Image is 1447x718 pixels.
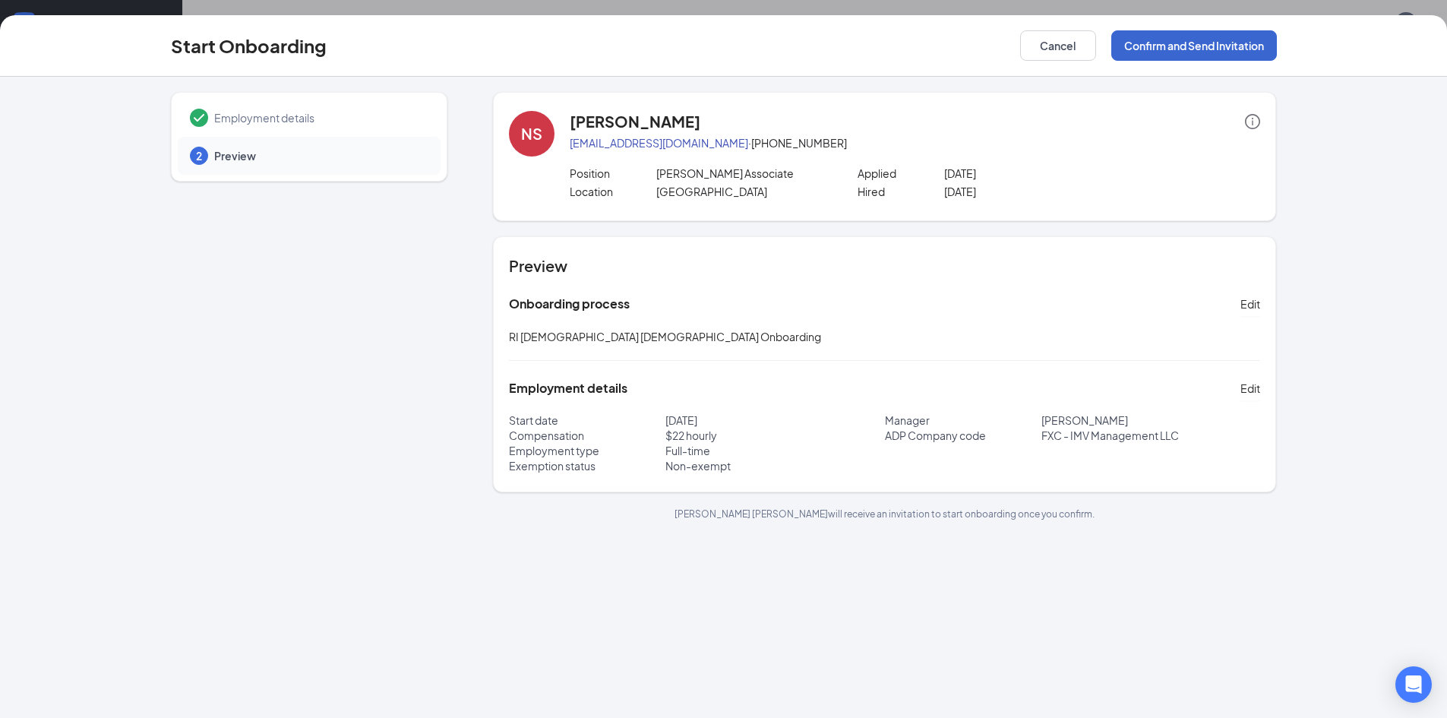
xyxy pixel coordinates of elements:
[665,458,885,473] p: Non-exempt
[190,109,208,127] svg: Checkmark
[665,413,885,428] p: [DATE]
[1245,114,1260,129] span: info-circle
[570,111,700,132] h4: [PERSON_NAME]
[1041,428,1261,443] p: FXC - IMV Management LLC
[570,166,656,181] p: Position
[570,135,1260,150] p: · [PHONE_NUMBER]
[1240,381,1260,396] span: Edit
[1240,296,1260,312] span: Edit
[1240,376,1260,400] button: Edit
[656,184,829,199] p: [GEOGRAPHIC_DATA]
[570,184,656,199] p: Location
[493,508,1276,520] p: [PERSON_NAME] [PERSON_NAME] will receive an invitation to start onboarding once you confirm.
[521,123,542,144] div: NS
[885,428,1041,443] p: ADP Company code
[1395,666,1432,703] div: Open Intercom Messenger
[509,330,821,343] span: RI [DEMOGRAPHIC_DATA] [DEMOGRAPHIC_DATA] Onboarding
[509,413,665,428] p: Start date
[509,428,665,443] p: Compensation
[944,166,1117,181] p: [DATE]
[171,33,327,59] h3: Start Onboarding
[885,413,1041,428] p: Manager
[509,296,630,312] h5: Onboarding process
[509,458,665,473] p: Exemption status
[944,184,1117,199] p: [DATE]
[509,443,665,458] p: Employment type
[509,380,627,397] h5: Employment details
[214,148,425,163] span: Preview
[1111,30,1277,61] button: Confirm and Send Invitation
[214,110,425,125] span: Employment details
[1240,292,1260,316] button: Edit
[1041,413,1261,428] p: [PERSON_NAME]
[196,148,202,163] span: 2
[656,166,829,181] p: [PERSON_NAME] Associate
[665,428,885,443] p: $ 22 hourly
[858,184,944,199] p: Hired
[858,166,944,181] p: Applied
[509,255,1260,277] h4: Preview
[570,136,748,150] a: [EMAIL_ADDRESS][DOMAIN_NAME]
[1020,30,1096,61] button: Cancel
[665,443,885,458] p: Full-time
